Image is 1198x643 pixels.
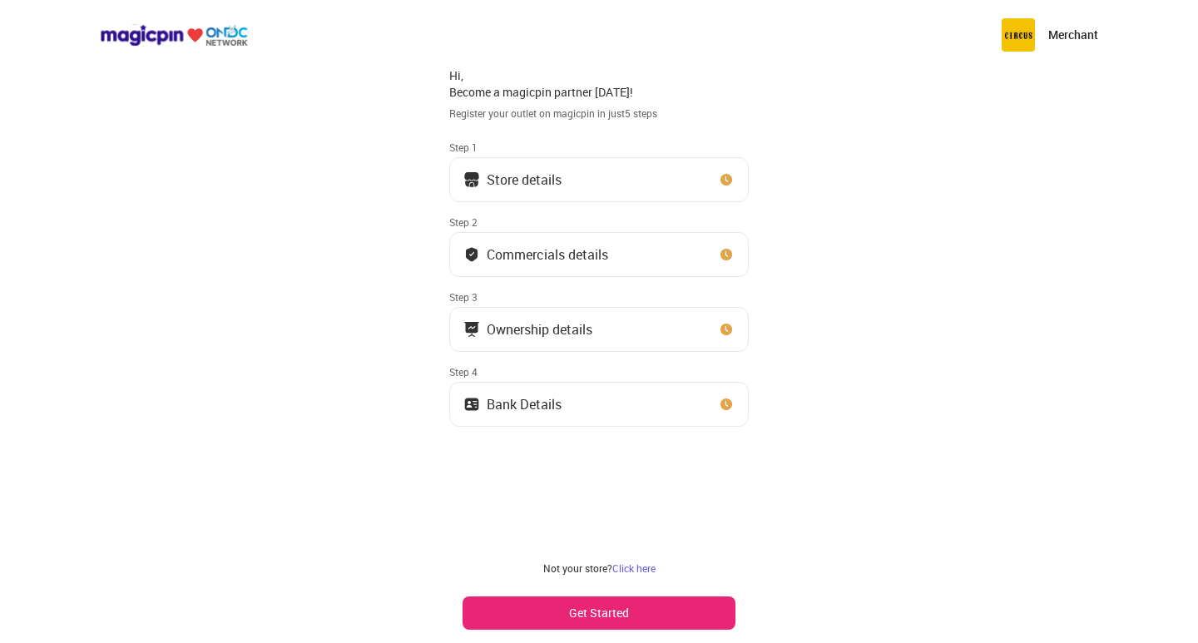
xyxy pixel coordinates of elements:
[718,246,735,263] img: clock_icon_new.67dbf243.svg
[487,325,592,334] div: Ownership details
[449,141,749,154] div: Step 1
[487,400,562,408] div: Bank Details
[463,596,735,630] button: Get Started
[449,307,749,352] button: Ownership details
[100,24,248,47] img: ondc-logo-new-small.8a59708e.svg
[463,321,480,338] img: commercials_icon.983f7837.svg
[543,561,612,575] span: Not your store?
[487,250,608,259] div: Commercials details
[449,382,749,427] button: Bank Details
[718,396,735,413] img: clock_icon_new.67dbf243.svg
[449,232,749,277] button: Commercials details
[449,290,749,304] div: Step 3
[449,215,749,229] div: Step 2
[449,365,749,378] div: Step 4
[1002,18,1035,52] img: circus.b677b59b.png
[449,106,749,121] div: Register your outlet on magicpin in just 5 steps
[463,246,480,263] img: bank_details_tick.fdc3558c.svg
[1048,27,1098,43] p: Merchant
[449,67,749,100] div: Hi, Become a magicpin partner [DATE]!
[463,171,480,188] img: storeIcon.9b1f7264.svg
[718,321,735,338] img: clock_icon_new.67dbf243.svg
[487,176,562,184] div: Store details
[449,157,749,202] button: Store details
[612,561,656,575] a: Click here
[718,171,735,188] img: clock_icon_new.67dbf243.svg
[463,396,480,413] img: ownership_icon.37569ceb.svg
